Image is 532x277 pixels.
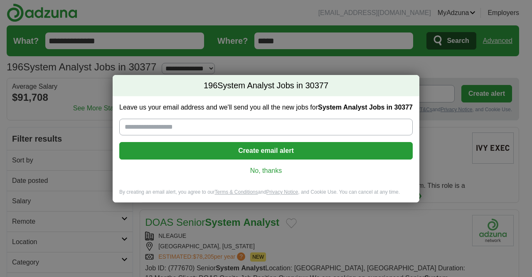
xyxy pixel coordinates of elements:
[204,80,217,92] span: 196
[113,189,419,202] div: By creating an email alert, you agree to our and , and Cookie Use. You can cancel at any time.
[126,166,406,175] a: No, thanks
[119,103,413,112] label: Leave us your email address and we'll send you all the new jobs for
[266,189,298,195] a: Privacy Notice
[119,142,413,160] button: Create email alert
[113,75,419,97] h2: System Analyst Jobs in 30377
[318,104,413,111] strong: System Analyst Jobs in 30377
[214,189,258,195] a: Terms & Conditions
